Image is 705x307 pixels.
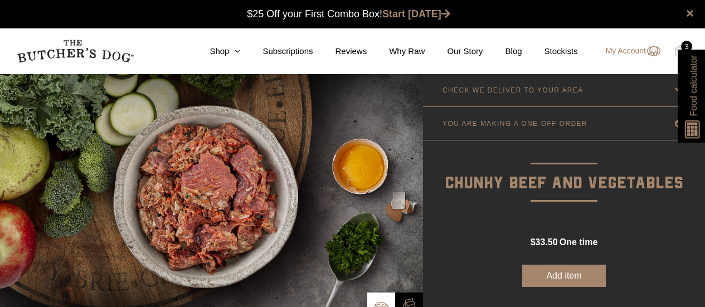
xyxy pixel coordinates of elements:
a: Subscriptions [240,45,313,58]
button: Add item [522,265,606,287]
p: YOU ARE MAKING A ONE-OFF ORDER [443,120,587,128]
a: Reviews [313,45,367,58]
span: $ [531,237,536,247]
a: My Account [595,45,660,58]
span: one time [560,237,597,247]
a: Stockists [522,45,578,58]
p: CHECK WE DELIVER TO YOUR AREA [443,86,584,94]
img: TBD_Cart-Full.png [674,45,688,59]
span: 33.50 [536,237,558,247]
a: Shop [187,45,240,58]
a: Our Story [425,45,483,58]
a: close [686,7,694,20]
a: Start [DATE] [382,8,450,20]
a: Why Raw [367,45,425,58]
a: YOU ARE MAKING A ONE-OFF ORDER [423,107,705,140]
a: CHECK WE DELIVER TO YOUR AREA [423,74,705,106]
div: 3 [681,41,692,52]
a: Blog [483,45,522,58]
span: Food calculator [687,55,700,116]
p: Chunky Beef and Vegetables [423,140,705,197]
